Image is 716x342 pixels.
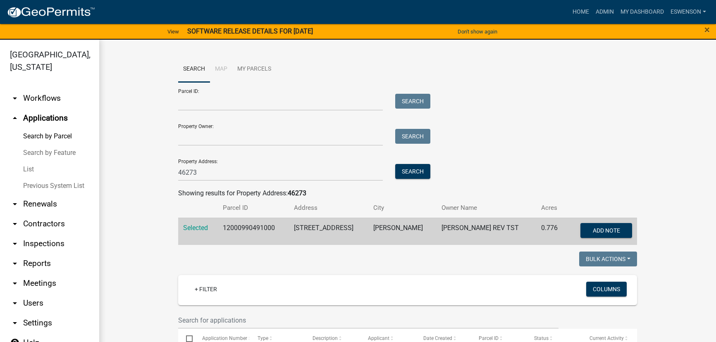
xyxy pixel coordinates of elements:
[10,298,20,308] i: arrow_drop_down
[395,129,430,144] button: Search
[536,198,566,218] th: Acres
[178,56,210,83] a: Search
[10,239,20,249] i: arrow_drop_down
[579,252,637,266] button: Bulk Actions
[667,4,709,20] a: eswenson
[183,224,208,232] a: Selected
[536,218,566,245] td: 0.776
[454,25,501,38] button: Don't show again
[178,188,637,198] div: Showing results for Property Address:
[423,335,452,341] span: Date Created
[592,4,617,20] a: Admin
[258,335,268,341] span: Type
[617,4,667,20] a: My Dashboard
[218,218,289,245] td: 12000990491000
[10,219,20,229] i: arrow_drop_down
[569,4,592,20] a: Home
[580,223,632,238] button: Add Note
[437,198,536,218] th: Owner Name
[10,93,20,103] i: arrow_drop_down
[288,189,306,197] strong: 46273
[368,335,389,341] span: Applicant
[586,282,627,297] button: Columns
[10,199,20,209] i: arrow_drop_down
[10,259,20,268] i: arrow_drop_down
[164,25,182,38] a: View
[479,335,499,341] span: Parcel ID
[289,198,368,218] th: Address
[10,318,20,328] i: arrow_drop_down
[188,282,224,297] a: + Filter
[368,198,437,218] th: City
[313,335,338,341] span: Description
[10,278,20,288] i: arrow_drop_down
[10,113,20,123] i: arrow_drop_up
[202,335,247,341] span: Application Number
[592,227,620,233] span: Add Note
[704,25,710,35] button: Close
[368,218,437,245] td: [PERSON_NAME]
[704,24,710,36] span: ×
[218,198,289,218] th: Parcel ID
[395,164,430,179] button: Search
[437,218,536,245] td: [PERSON_NAME] REV TST
[395,94,430,109] button: Search
[187,27,313,35] strong: SOFTWARE RELEASE DETAILS FOR [DATE]
[178,312,558,329] input: Search for applications
[289,218,368,245] td: [STREET_ADDRESS]
[534,335,549,341] span: Status
[590,335,624,341] span: Current Activity
[232,56,276,83] a: My Parcels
